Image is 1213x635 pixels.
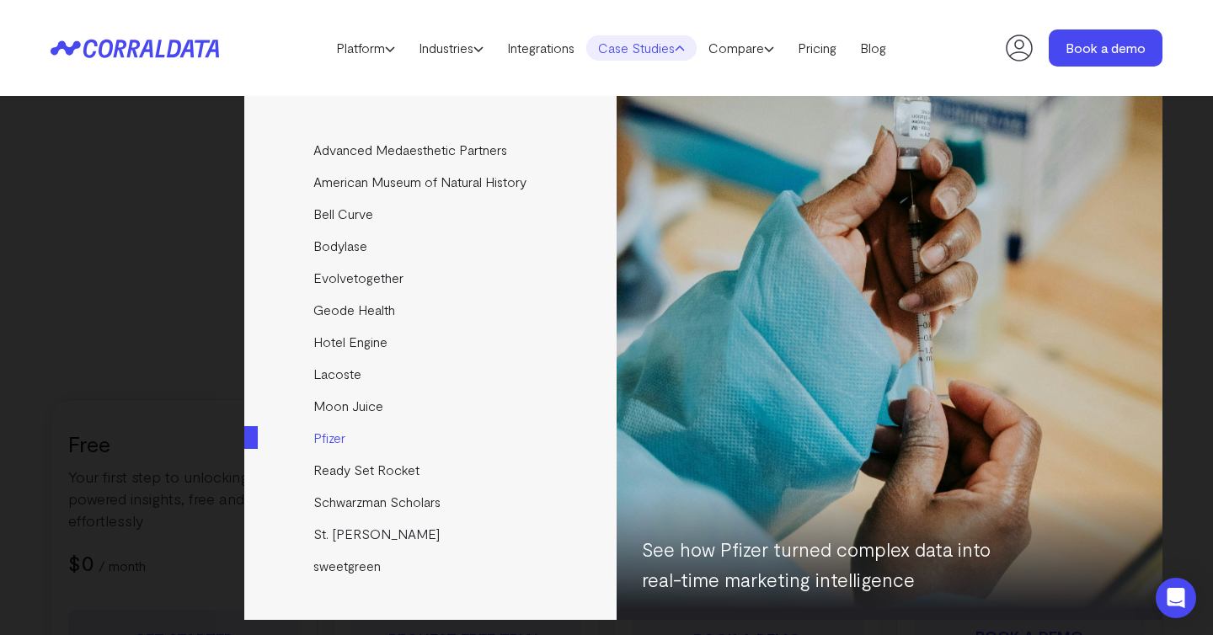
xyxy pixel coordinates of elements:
[244,198,619,230] a: Bell Curve
[1049,29,1162,67] a: Book a demo
[244,358,619,390] a: Lacoste
[244,230,619,262] a: Bodylase
[244,166,619,198] a: American Museum of Natural History
[697,35,786,61] a: Compare
[407,35,495,61] a: Industries
[1156,578,1196,618] div: Open Intercom Messenger
[244,294,619,326] a: Geode Health
[324,35,407,61] a: Platform
[244,390,619,422] a: Moon Juice
[244,422,619,454] a: Pfizer
[848,35,898,61] a: Blog
[244,550,619,582] a: sweetgreen
[244,134,619,166] a: Advanced Medaesthetic Partners
[642,534,1021,595] p: See how Pfizer turned complex data into real-time marketing intelligence
[786,35,848,61] a: Pricing
[244,326,619,358] a: Hotel Engine
[244,262,619,294] a: Evolvetogether
[244,486,619,518] a: Schwarzman Scholars
[586,35,697,61] a: Case Studies
[244,454,619,486] a: Ready Set Rocket
[495,35,586,61] a: Integrations
[244,518,619,550] a: St. [PERSON_NAME]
